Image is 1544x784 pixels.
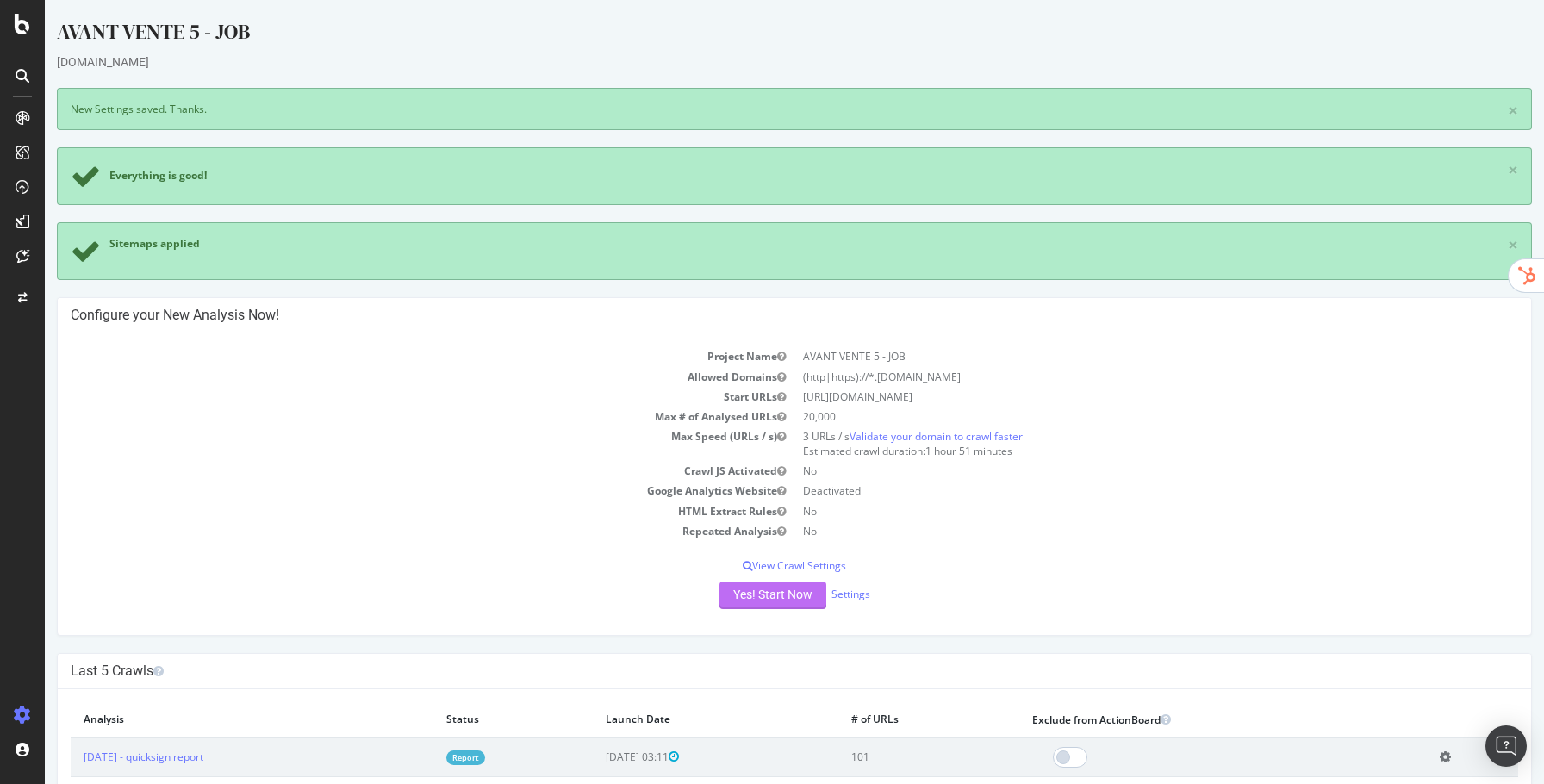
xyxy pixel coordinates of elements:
[26,307,1473,324] h4: Configure your New Analysis Now!
[1463,236,1473,254] a: ×
[881,444,968,458] span: 1 hour 51 minutes
[26,407,750,426] td: Max # of Analysed URLs
[548,702,794,737] th: Launch Date
[787,587,825,601] a: Settings
[561,750,634,764] span: [DATE] 03:11
[389,702,549,737] th: Status
[750,501,1473,521] td: No
[26,558,1473,573] p: View Crawl Settings
[675,582,781,609] button: Yes! Start Now
[65,168,162,183] div: Everything is good!
[750,407,1473,426] td: 20,000
[750,481,1473,501] td: Deactivated
[1485,725,1527,767] div: Open Intercom Messenger
[26,461,750,481] td: Crawl JS Activated
[805,429,978,444] a: Validate your domain to crawl faster
[26,367,750,387] td: Allowed Domains
[26,346,750,366] td: Project Name
[1463,161,1473,179] a: ×
[794,702,974,737] th: # of URLs
[750,521,1473,541] td: No
[26,426,750,461] td: Max Speed (URLs / s)
[26,702,389,737] th: Analysis
[974,702,1382,737] th: Exclude from ActionBoard
[12,88,1487,130] div: New Settings saved. Thanks.
[402,750,440,765] a: Report
[26,501,750,521] td: HTML Extract Rules
[39,750,159,764] a: [DATE] - quicksign report
[12,53,1487,71] div: [DOMAIN_NAME]
[26,387,750,407] td: Start URLs
[794,737,974,777] td: 101
[750,346,1473,366] td: AVANT VENTE 5 - JOB
[750,426,1473,461] td: 3 URLs / s Estimated crawl duration:
[26,481,750,501] td: Google Analytics Website
[750,461,1473,481] td: No
[1463,102,1473,120] a: ×
[26,521,750,541] td: Repeated Analysis
[65,236,155,251] span: Sitemaps applied
[750,387,1473,407] td: [URL][DOMAIN_NAME]
[26,663,1473,680] h4: Last 5 Crawls
[750,367,1473,387] td: (http|https)://*.[DOMAIN_NAME]
[12,17,1487,53] div: AVANT VENTE 5 - JOB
